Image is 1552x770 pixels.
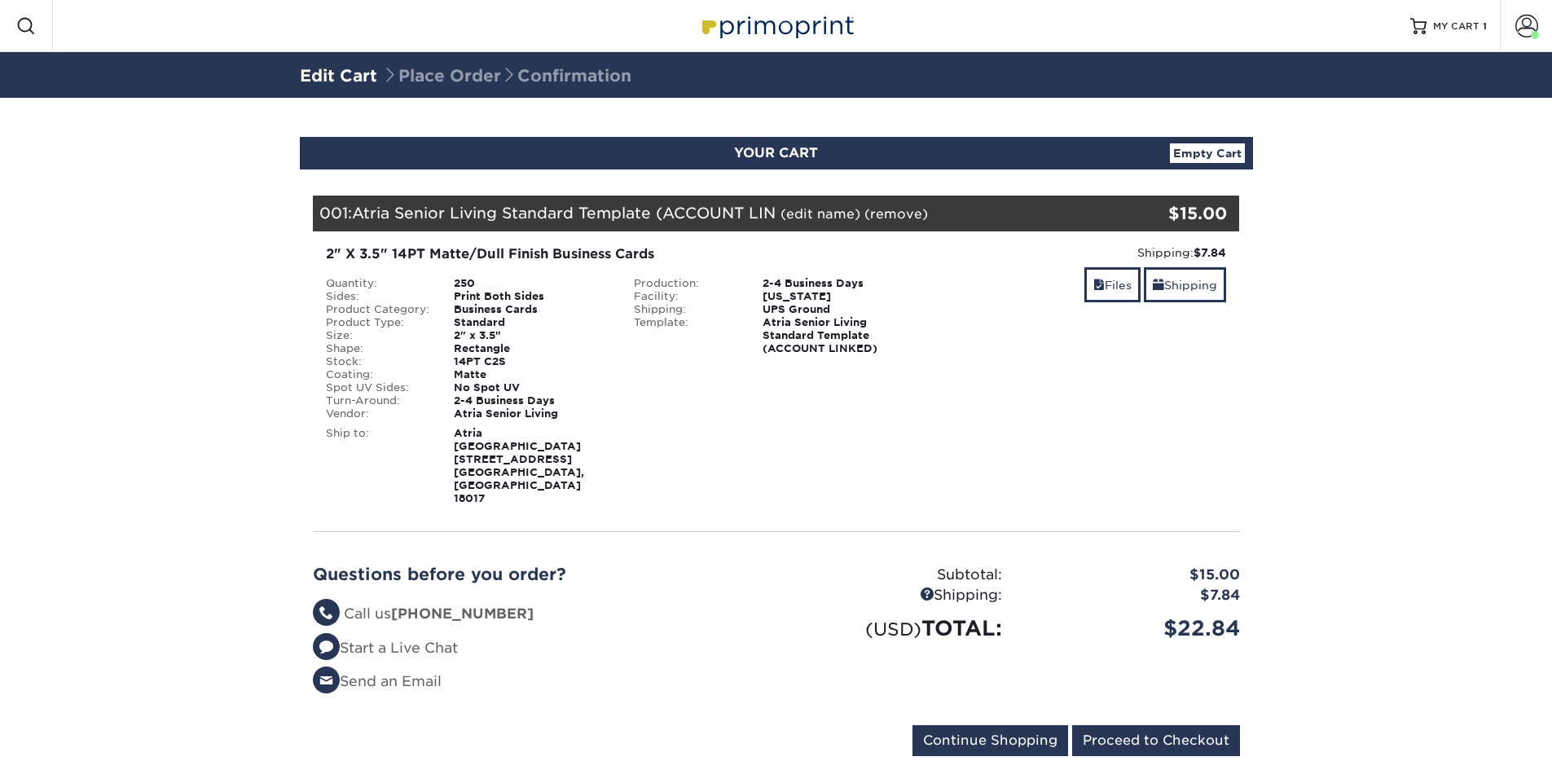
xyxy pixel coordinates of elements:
[352,204,776,222] span: Atria Senior Living Standard Template (ACCOUNT LIN
[313,640,458,656] a: Start a Live Chat
[1085,201,1228,226] div: $15.00
[442,407,622,420] div: Atria Senior Living
[1084,267,1141,302] a: Files
[442,342,622,355] div: Rectangle
[622,277,750,290] div: Production:
[454,427,584,504] strong: Atria [GEOGRAPHIC_DATA] [STREET_ADDRESS] [GEOGRAPHIC_DATA], [GEOGRAPHIC_DATA] 18017
[865,618,921,640] small: (USD)
[1194,246,1226,259] strong: $7.84
[1170,143,1245,163] a: Empty Cart
[442,394,622,407] div: 2-4 Business Days
[314,355,442,368] div: Stock:
[943,244,1227,261] div: Shipping:
[314,427,442,505] div: Ship to:
[314,407,442,420] div: Vendor:
[314,329,442,342] div: Size:
[695,8,858,43] img: Primoprint
[780,206,860,222] a: (edit name)
[442,368,622,381] div: Matte
[750,290,930,303] div: [US_STATE]
[442,381,622,394] div: No Spot UV
[1014,565,1252,586] div: $15.00
[1093,279,1105,292] span: files
[750,303,930,316] div: UPS Ground
[776,613,1014,644] div: TOTAL:
[622,303,750,316] div: Shipping:
[622,316,750,355] div: Template:
[442,355,622,368] div: 14PT C2S
[300,66,377,86] a: Edit Cart
[1433,20,1479,33] span: MY CART
[313,604,764,625] li: Call us
[734,145,818,161] span: YOUR CART
[313,673,442,689] a: Send an Email
[314,368,442,381] div: Coating:
[1014,585,1252,606] div: $7.84
[1483,20,1487,32] span: 1
[1072,725,1240,756] input: Proceed to Checkout
[442,316,622,329] div: Standard
[750,316,930,355] div: Atria Senior Living Standard Template (ACCOUNT LINKED)
[912,725,1068,756] input: Continue Shopping
[382,66,631,86] span: Place Order Confirmation
[750,277,930,290] div: 2-4 Business Days
[622,290,750,303] div: Facility:
[313,565,764,584] h2: Questions before you order?
[864,206,928,222] a: (remove)
[314,277,442,290] div: Quantity:
[1144,267,1226,302] a: Shipping
[391,605,534,622] strong: [PHONE_NUMBER]
[314,303,442,316] div: Product Category:
[314,290,442,303] div: Sides:
[442,277,622,290] div: 250
[1014,613,1252,644] div: $22.84
[313,196,1085,231] div: 001:
[1153,279,1164,292] span: shipping
[442,290,622,303] div: Print Both Sides
[776,585,1014,606] div: Shipping:
[314,394,442,407] div: Turn-Around:
[314,381,442,394] div: Spot UV Sides:
[442,303,622,316] div: Business Cards
[314,342,442,355] div: Shape:
[442,329,622,342] div: 2" x 3.5"
[326,244,918,264] div: 2" X 3.5" 14PT Matte/Dull Finish Business Cards
[314,316,442,329] div: Product Type:
[776,565,1014,586] div: Subtotal:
